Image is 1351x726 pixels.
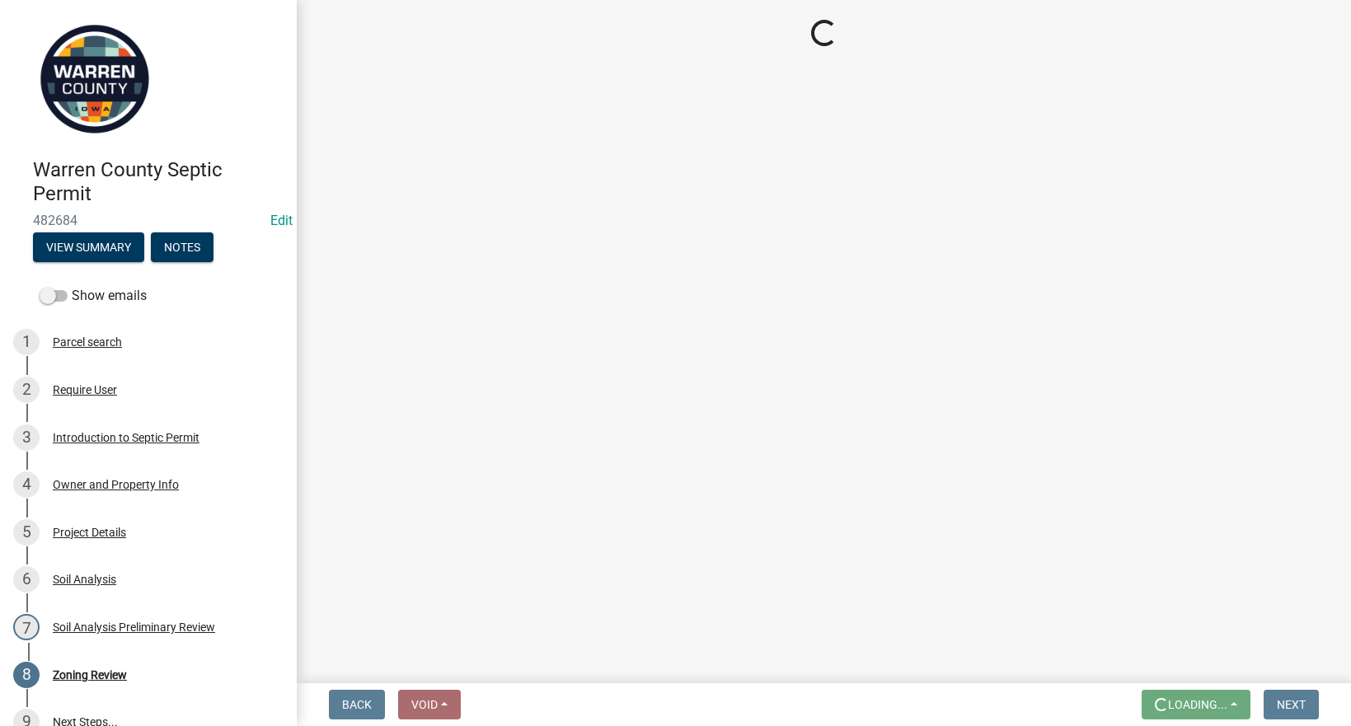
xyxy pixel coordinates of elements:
span: Back [342,698,372,711]
wm-modal-confirm: Notes [151,241,213,255]
button: Notes [151,232,213,262]
label: Show emails [40,286,147,306]
div: 6 [13,566,40,593]
div: 1 [13,329,40,355]
wm-modal-confirm: Edit Application Number [270,213,293,228]
div: 3 [13,424,40,451]
div: 8 [13,662,40,688]
div: 4 [13,471,40,498]
button: Void [398,690,461,719]
img: Warren County, Iowa [33,17,157,141]
div: 2 [13,377,40,403]
div: 5 [13,519,40,546]
span: Loading... [1168,698,1227,711]
wm-modal-confirm: Summary [33,241,144,255]
span: 482684 [33,213,264,228]
div: Parcel search [53,336,122,348]
div: Soil Analysis [53,574,116,585]
button: Loading... [1142,690,1250,719]
h4: Warren County Septic Permit [33,158,284,206]
button: View Summary [33,232,144,262]
div: Project Details [53,527,126,538]
span: Void [411,698,438,711]
button: Next [1264,690,1319,719]
div: 7 [13,614,40,640]
div: Soil Analysis Preliminary Review [53,621,215,633]
a: Edit [270,213,293,228]
span: Next [1277,698,1306,711]
div: Owner and Property Info [53,479,179,490]
div: Require User [53,384,117,396]
div: Introduction to Septic Permit [53,432,199,443]
button: Back [329,690,385,719]
div: Zoning Review [53,669,127,681]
